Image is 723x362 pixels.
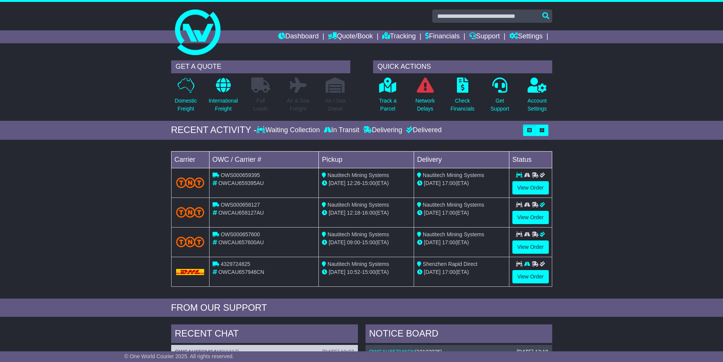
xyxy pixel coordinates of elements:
[362,239,375,245] span: 15:00
[328,172,389,178] span: Nautitech Mining Systems
[176,207,205,217] img: TNT_Domestic.png
[218,269,264,275] span: OWCAU657946CN
[424,180,441,186] span: [DATE]
[328,261,389,267] span: Nautitech Mining Systems
[218,210,264,216] span: OWCAU658127AU
[423,261,477,267] span: Shenzhen Rapid Direct
[417,239,506,247] div: (ETA)
[347,210,360,216] span: 12:18
[171,324,358,345] div: RECENT CHAT
[415,77,435,117] a: NetworkDelays
[218,180,264,186] span: OWCAU659395AU
[490,77,509,117] a: GetSupport
[442,269,455,275] span: 17:00
[362,269,375,275] span: 15:00
[328,231,389,237] span: Nautitech Mining Systems
[322,209,411,217] div: - (ETA)
[442,180,455,186] span: 17:00
[251,97,270,113] p: Full Loads
[369,349,415,355] a: OWCAU657946CN
[257,126,321,134] div: Waiting Collection
[218,239,264,245] span: OWCAU657600AU
[171,60,350,73] div: GET A QUOTE
[424,269,441,275] span: [DATE]
[450,97,474,113] p: Check Financials
[415,97,435,113] p: Network Delays
[171,151,209,168] td: Carrier
[423,231,484,237] span: Nautitech Mining Systems
[417,209,506,217] div: (ETA)
[442,239,455,245] span: 17:00
[425,30,460,43] a: Financials
[322,268,411,276] div: - (ETA)
[208,77,238,117] a: InternationalFreight
[347,239,360,245] span: 09:00
[175,349,221,355] a: OWCAU656846AU
[221,202,260,208] span: OWS000658127
[362,180,375,186] span: 15:00
[347,269,360,275] span: 10:52
[322,179,411,187] div: - (ETA)
[404,126,442,134] div: Delivered
[382,30,416,43] a: Tracking
[423,202,484,208] span: Nautitech Mining Systems
[369,349,548,355] div: ( )
[329,210,345,216] span: [DATE]
[450,77,475,117] a: CheckFinancials
[512,240,549,254] a: View Order
[424,239,441,245] span: [DATE]
[414,151,509,168] td: Delivery
[490,97,509,113] p: Get Support
[373,60,552,73] div: QUICK ACTIONS
[329,180,345,186] span: [DATE]
[124,353,234,359] span: © One World Courier 2025. All rights reserved.
[512,181,549,194] a: View Order
[221,172,260,178] span: OWS000659395
[176,177,205,188] img: TNT_Domestic.png
[209,151,319,168] td: OWC / Carrier #
[379,97,397,113] p: Track a Parcel
[442,210,455,216] span: 17:00
[417,268,506,276] div: (ETA)
[322,126,361,134] div: In Transit
[361,126,404,134] div: Delivering
[328,30,373,43] a: Quote/Book
[424,210,441,216] span: [DATE]
[322,239,411,247] div: - (ETA)
[221,231,260,237] span: OWS000657600
[417,349,440,355] span: 10102025
[379,77,397,117] a: Track aParcel
[362,210,375,216] span: 16:00
[176,269,205,275] img: DHL.png
[329,239,345,245] span: [DATE]
[423,172,484,178] span: Nautitech Mining Systems
[319,151,414,168] td: Pickup
[329,269,345,275] span: [DATE]
[512,270,549,283] a: View Order
[325,97,346,113] p: Air / Sea Depot
[322,349,354,355] div: [DATE] 10:27
[328,202,389,208] span: Nautitech Mining Systems
[221,261,250,267] span: 4329724825
[512,211,549,224] a: View Order
[174,77,197,117] a: DomesticFreight
[175,349,354,355] div: ( )
[417,179,506,187] div: (ETA)
[171,125,257,136] div: RECENT ACTIVITY -
[347,180,360,186] span: 12:26
[527,77,547,117] a: AccountSettings
[175,97,197,113] p: Domestic Freight
[365,324,552,345] div: NOTICE BOARD
[209,97,238,113] p: International Freight
[287,97,309,113] p: Air & Sea Freight
[176,237,205,247] img: TNT_Domestic.png
[469,30,500,43] a: Support
[223,349,238,355] span: 11317
[528,97,547,113] p: Account Settings
[509,151,552,168] td: Status
[278,30,319,43] a: Dashboard
[517,349,548,355] div: [DATE] 13:19
[171,302,552,313] div: FROM OUR SUPPORT
[509,30,543,43] a: Settings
